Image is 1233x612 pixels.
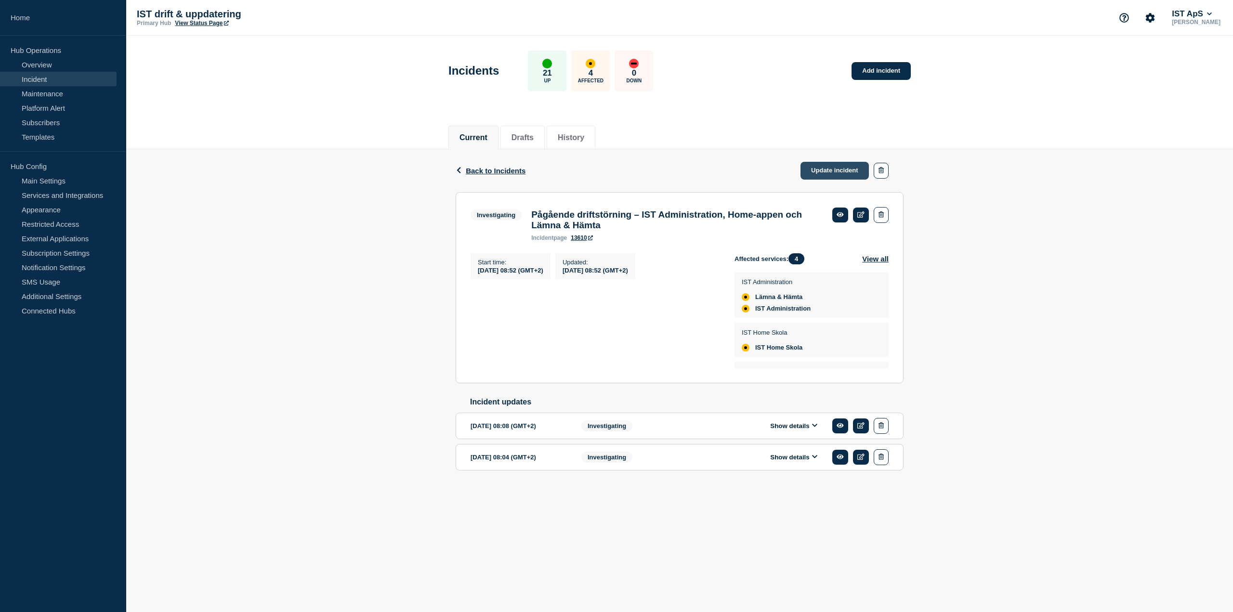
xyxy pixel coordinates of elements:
[755,293,802,301] span: Lämna & Hämta
[459,133,487,142] button: Current
[589,68,593,78] p: 4
[586,59,595,68] div: affected
[456,167,525,175] button: Back to Incidents
[581,420,632,431] span: Investigating
[581,452,632,463] span: Investigating
[544,78,551,83] p: Up
[1170,19,1222,26] p: [PERSON_NAME]
[852,62,911,80] a: Add incident
[571,234,592,241] a: 13610
[627,78,642,83] p: Down
[1170,9,1214,19] button: IST ApS
[466,167,525,175] span: Back to Incidents
[755,305,811,313] span: IST Administration
[632,68,636,78] p: 0
[735,253,809,264] span: Affected services:
[470,398,904,406] h2: Incident updates
[448,64,499,78] h1: Incidents
[478,259,543,266] p: Start time :
[563,266,628,274] div: [DATE] 08:52 (GMT+2)
[578,78,603,83] p: Affected
[471,449,567,465] div: [DATE] 08:04 (GMT+2)
[531,234,567,241] p: page
[478,267,543,274] span: [DATE] 08:52 (GMT+2)
[742,305,749,313] div: affected
[531,234,553,241] span: incident
[1114,8,1134,28] button: Support
[543,68,552,78] p: 21
[1140,8,1160,28] button: Account settings
[512,133,534,142] button: Drafts
[558,133,584,142] button: History
[629,59,639,68] div: down
[471,418,567,434] div: [DATE] 08:08 (GMT+2)
[742,278,811,286] p: IST Administration
[137,9,329,20] p: IST drift & uppdatering
[137,20,171,26] p: Primary Hub
[471,209,522,221] span: Investigating
[563,259,628,266] p: Updated :
[175,20,228,26] a: View Status Page
[742,329,802,336] p: IST Home Skola
[531,209,823,231] h3: Pågående driftstörning – IST Administration, Home-appen och Lämna & Hämta
[755,344,802,352] span: IST Home Skola
[742,344,749,352] div: affected
[742,368,791,375] p: IST Lärande
[788,253,804,264] span: 4
[542,59,552,68] div: up
[767,422,820,430] button: Show details
[742,293,749,301] div: affected
[767,453,820,461] button: Show details
[862,253,889,264] button: View all
[800,162,869,180] a: Update incident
